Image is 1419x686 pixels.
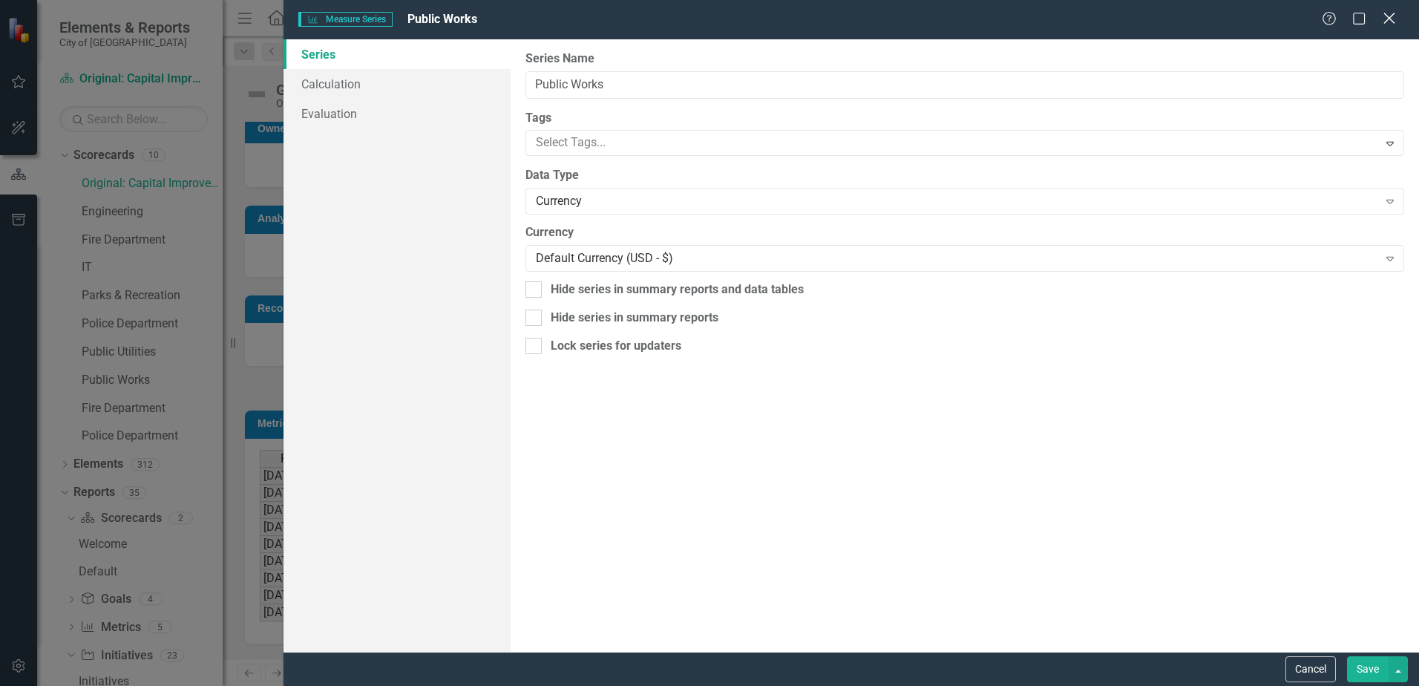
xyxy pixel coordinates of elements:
div: Default Currency (USD - $) [536,250,1377,267]
div: Currency [536,193,1377,210]
div: Lock series for updaters [551,338,681,355]
a: Series [284,39,511,69]
button: Cancel [1285,656,1336,682]
button: Save [1347,656,1389,682]
label: Tags [525,110,1404,127]
div: Hide series in summary reports [551,310,718,327]
span: Public Works [407,12,477,26]
label: Data Type [525,167,1404,184]
div: Hide series in summary reports and data tables [551,281,804,298]
span: Measure Series [298,12,392,27]
a: Evaluation [284,99,511,128]
input: Series Name [525,71,1404,99]
label: Currency [525,224,1404,241]
label: Series Name [525,50,1404,68]
a: Calculation [284,69,511,99]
